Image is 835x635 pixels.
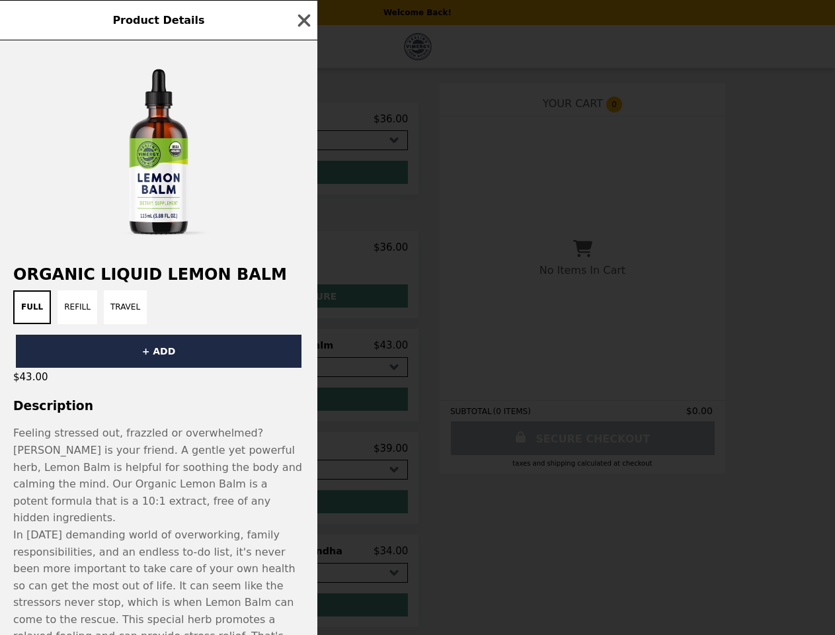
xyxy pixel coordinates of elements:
[112,14,204,26] span: Product Details
[104,290,147,324] button: Travel
[13,290,51,324] button: Full
[60,54,258,252] img: Full
[16,335,301,368] button: + ADD
[58,290,97,324] button: Refill
[13,427,302,524] span: Feeling stressed out, frazzled or overwhelmed? [PERSON_NAME] is your friend. A gentle yet powerfu...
